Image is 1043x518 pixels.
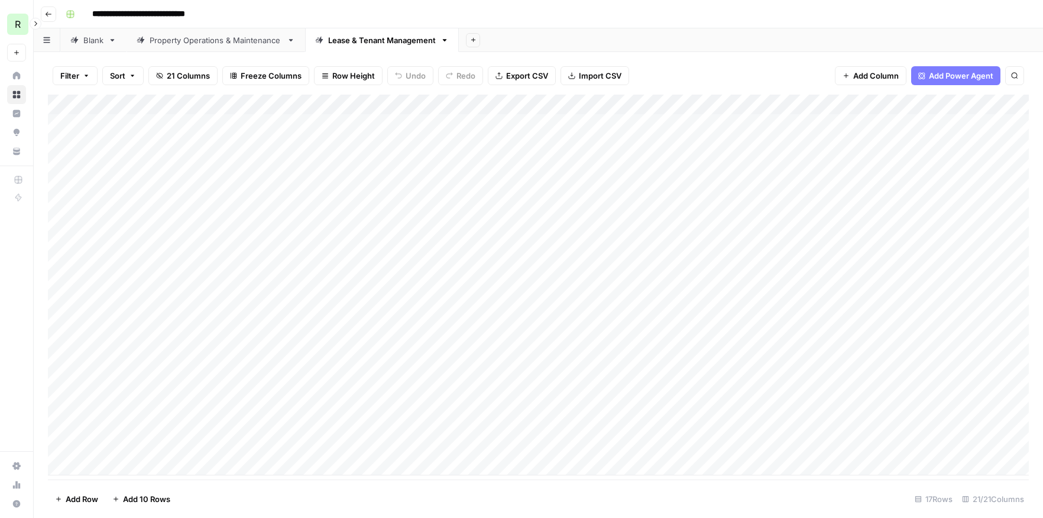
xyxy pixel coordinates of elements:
[853,70,899,82] span: Add Column
[222,66,309,85] button: Freeze Columns
[7,9,26,39] button: Workspace: Re-Leased
[7,85,26,104] a: Browse
[305,28,459,52] a: Lease & Tenant Management
[105,490,177,509] button: Add 10 Rows
[332,70,375,82] span: Row Height
[7,494,26,513] button: Help + Support
[488,66,556,85] button: Export CSV
[127,28,305,52] a: Property Operations & Maintenance
[83,34,103,46] div: Blank
[7,475,26,494] a: Usage
[7,123,26,142] a: Opportunities
[506,70,548,82] span: Export CSV
[387,66,433,85] button: Undo
[835,66,906,85] button: Add Column
[102,66,144,85] button: Sort
[53,66,98,85] button: Filter
[48,490,105,509] button: Add Row
[15,17,21,31] span: R
[438,66,483,85] button: Redo
[60,28,127,52] a: Blank
[328,34,436,46] div: Lease & Tenant Management
[110,70,125,82] span: Sort
[7,142,26,161] a: Your Data
[910,490,957,509] div: 17 Rows
[60,70,79,82] span: Filter
[7,104,26,123] a: Insights
[314,66,383,85] button: Row Height
[66,493,98,505] span: Add Row
[911,66,1000,85] button: Add Power Agent
[561,66,629,85] button: Import CSV
[241,70,302,82] span: Freeze Columns
[579,70,621,82] span: Import CSV
[456,70,475,82] span: Redo
[7,66,26,85] a: Home
[148,66,218,85] button: 21 Columns
[7,457,26,475] a: Settings
[150,34,282,46] div: Property Operations & Maintenance
[929,70,993,82] span: Add Power Agent
[957,490,1029,509] div: 21/21 Columns
[406,70,426,82] span: Undo
[123,493,170,505] span: Add 10 Rows
[167,70,210,82] span: 21 Columns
